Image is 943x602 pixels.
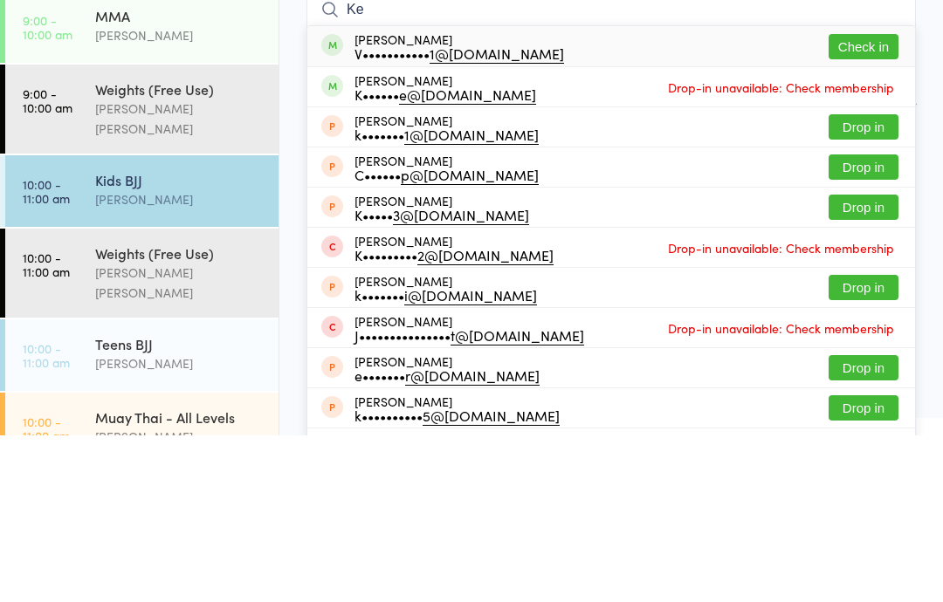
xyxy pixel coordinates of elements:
div: [PERSON_NAME] [354,521,540,549]
button: Check in [829,201,898,226]
time: 9:00 - 9:45 am [23,89,68,117]
a: 10:00 -11:00 amWeights (Free Use)[PERSON_NAME] [PERSON_NAME] [5,395,279,484]
div: K•••••• [354,254,536,268]
div: [PERSON_NAME] [354,360,529,388]
div: k•••••••••• [354,575,560,589]
button: Drop in [829,562,898,587]
div: [PERSON_NAME] [354,400,554,428]
a: 10:00 -11:00 amTeens BJJ[PERSON_NAME] [5,486,279,558]
span: Drop-in unavailable: Check membership [664,401,898,428]
div: Events for [23,19,108,48]
div: Kids BJJ [95,337,264,356]
a: 10:00 -11:00 amKids BJJ[PERSON_NAME] [5,322,279,393]
div: [PERSON_NAME] [95,192,264,212]
div: k••••••• [354,455,537,469]
div: At [126,19,212,48]
div: Any location [126,48,212,67]
h2: Kids BJJ Check-in [306,24,916,53]
div: e••••••• [354,535,540,549]
div: [PERSON_NAME] [354,199,564,227]
time: 10:00 - 11:00 am [23,344,70,372]
a: 9:00 -9:45 amKids Muay Thai[PERSON_NAME] [PERSON_NAME] [5,67,279,156]
a: 9:00 -10:00 amWeights (Free Use)[PERSON_NAME] [PERSON_NAME] [5,231,279,320]
time: 9:00 - 10:00 am [23,180,72,208]
div: Teens BJJ [95,501,264,520]
span: [DATE] 10:00am [306,62,889,79]
time: 10:00 - 11:00 am [23,417,70,445]
button: Drop in [829,321,898,346]
div: K••••• [354,374,529,388]
div: [PERSON_NAME] [354,441,537,469]
div: [PERSON_NAME] [354,481,584,509]
button: Drop in [829,522,898,547]
input: Search [306,156,916,196]
div: [PERSON_NAME] [PERSON_NAME] [95,265,264,305]
div: [PERSON_NAME] [95,356,264,376]
time: 10:00 - 11:00 am [23,508,70,536]
div: [PERSON_NAME] [354,280,539,308]
span: Drop-in unavailable: Check membership [664,241,898,267]
div: [PERSON_NAME] [PERSON_NAME] [95,101,264,141]
div: [PERSON_NAME] [95,520,264,540]
div: J••••••••••••••• [354,495,584,509]
a: 9:00 -10:00 amMMA[PERSON_NAME] [5,158,279,229]
button: Drop in [829,441,898,467]
span: [PERSON_NAME] [306,79,889,97]
div: Muay Thai - All Levels [95,574,264,593]
button: Drop in [829,361,898,387]
span: Drop-in unavailable: Check membership [664,482,898,508]
span: Kids BJJ [306,114,916,132]
div: V••••••••••• [354,213,564,227]
div: MMA [95,173,264,192]
div: Weights (Free Use) [95,246,264,265]
time: 9:00 - 10:00 am [23,253,72,281]
div: [PERSON_NAME] [354,561,560,589]
button: Drop in [829,281,898,306]
div: [PERSON_NAME] [354,320,539,348]
div: k••••••• [354,294,539,308]
div: [PERSON_NAME] [354,240,536,268]
div: Weights (Free Use) [95,410,264,429]
a: [DATE] [23,48,65,67]
span: Grappling Mat [306,97,889,114]
div: K••••••••• [354,414,554,428]
div: [PERSON_NAME] [PERSON_NAME] [95,429,264,469]
div: Kids Muay Thai [95,82,264,101]
div: C•••••• [354,334,539,348]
